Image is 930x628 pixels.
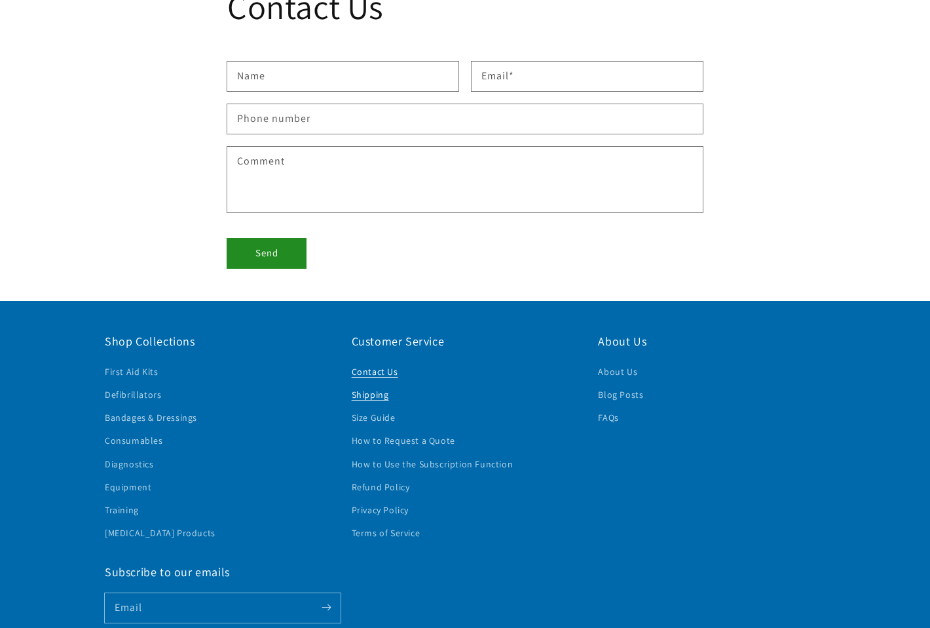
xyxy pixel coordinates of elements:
[598,406,618,429] a: FAQs
[105,364,158,383] a: First Aid Kits
[227,239,306,268] button: Send
[105,383,161,406] a: Defibrillators
[746,602,900,621] span: Your quote is successfully added
[598,364,637,383] a: About Us
[105,406,197,429] a: Bandages & Dressings
[352,499,409,522] a: Privacy Policy
[352,453,513,476] a: How to Use the Subscription Function
[105,453,154,476] a: Diagnostics
[105,429,163,452] a: Consumables
[352,522,420,545] a: Terms of Service
[105,334,332,349] h2: Shop Collections
[105,564,825,579] h2: Subscribe to our emails
[352,383,389,406] a: Shipping
[352,364,398,383] a: Contact Us
[598,334,825,349] h2: About Us
[352,334,579,349] h2: Customer Service
[352,476,410,499] a: Refund Policy
[105,476,151,499] a: Equipment
[312,593,341,622] button: Subscribe
[352,406,396,429] a: Size Guide
[105,499,139,522] a: Training
[105,522,215,545] a: [MEDICAL_DATA] Products
[598,383,643,406] a: Blog Posts
[352,429,455,452] a: How to Request a Quote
